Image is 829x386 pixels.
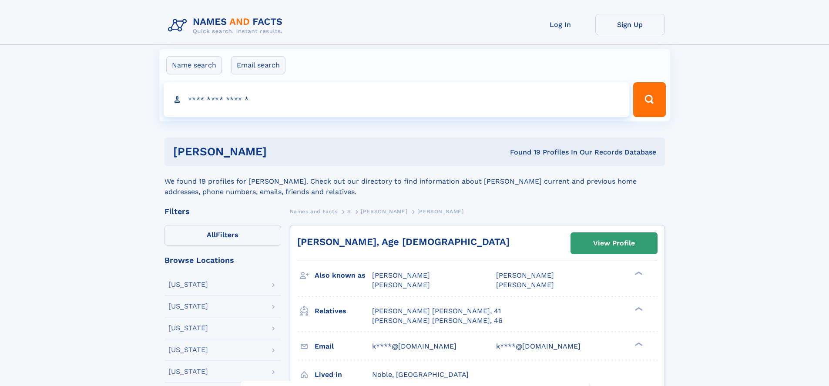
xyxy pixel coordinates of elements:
[164,82,630,117] input: search input
[372,370,469,379] span: Noble, [GEOGRAPHIC_DATA]
[315,339,372,354] h3: Email
[315,367,372,382] h3: Lived in
[347,208,351,215] span: S
[164,208,281,215] div: Filters
[173,146,389,157] h1: [PERSON_NAME]
[207,231,216,239] span: All
[315,268,372,283] h3: Also known as
[417,208,464,215] span: [PERSON_NAME]
[633,271,643,276] div: ❯
[496,271,554,279] span: [PERSON_NAME]
[231,56,285,74] label: Email search
[496,281,554,289] span: [PERSON_NAME]
[372,281,430,289] span: [PERSON_NAME]
[166,56,222,74] label: Name search
[633,341,643,347] div: ❯
[372,316,503,326] a: [PERSON_NAME] [PERSON_NAME], 46
[164,225,281,246] label: Filters
[315,304,372,319] h3: Relatives
[164,14,290,37] img: Logo Names and Facts
[164,256,281,264] div: Browse Locations
[633,82,665,117] button: Search Button
[168,346,208,353] div: [US_STATE]
[595,14,665,35] a: Sign Up
[297,236,510,247] a: [PERSON_NAME], Age [DEMOGRAPHIC_DATA]
[372,306,501,316] a: [PERSON_NAME] [PERSON_NAME], 41
[388,148,656,157] div: Found 19 Profiles In Our Records Database
[164,166,665,197] div: We found 19 profiles for [PERSON_NAME]. Check out our directory to find information about [PERSON...
[168,325,208,332] div: [US_STATE]
[290,206,338,217] a: Names and Facts
[361,206,407,217] a: [PERSON_NAME]
[633,306,643,312] div: ❯
[168,281,208,288] div: [US_STATE]
[347,206,351,217] a: S
[168,368,208,375] div: [US_STATE]
[593,233,635,253] div: View Profile
[361,208,407,215] span: [PERSON_NAME]
[168,303,208,310] div: [US_STATE]
[571,233,657,254] a: View Profile
[526,14,595,35] a: Log In
[372,271,430,279] span: [PERSON_NAME]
